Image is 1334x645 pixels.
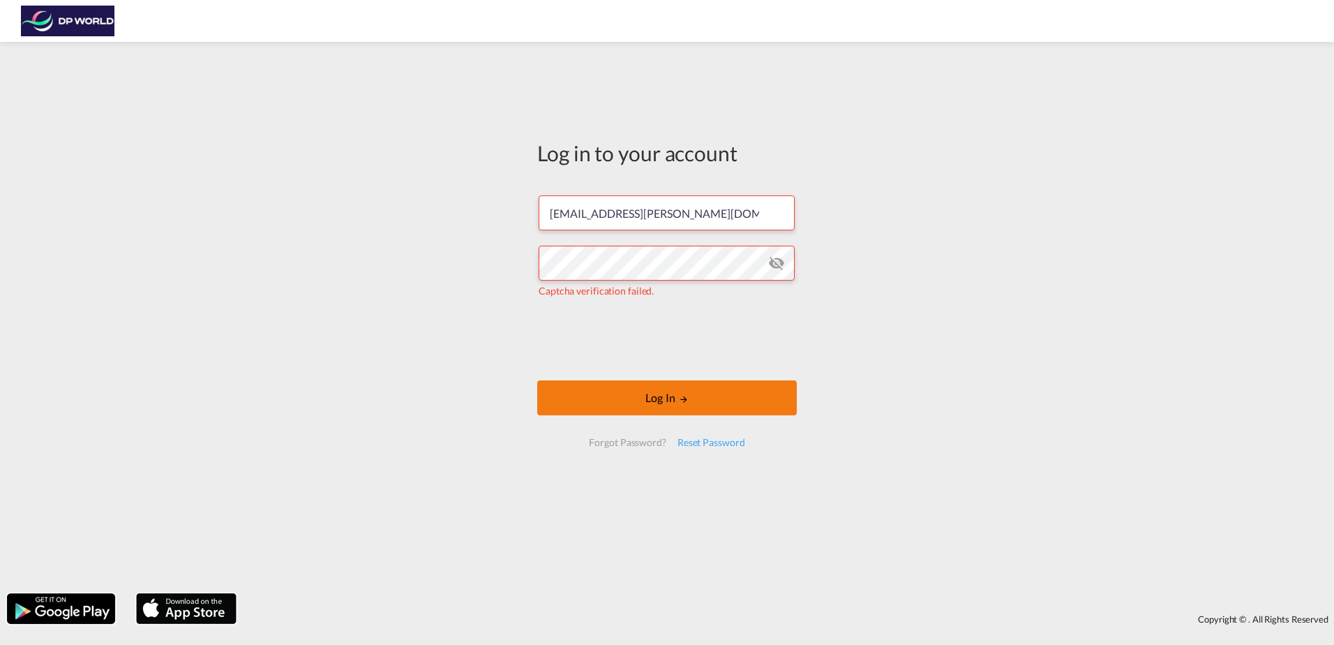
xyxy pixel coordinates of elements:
div: Forgot Password? [583,430,671,455]
img: google.png [6,592,117,625]
button: LOGIN [537,380,797,415]
img: c08ca190194411f088ed0f3ba295208c.png [21,6,115,37]
div: Log in to your account [537,138,797,168]
div: Copyright © . All Rights Reserved [243,607,1334,631]
input: Enter email/phone number [539,195,795,230]
md-icon: icon-eye-off [768,255,785,272]
div: Reset Password [672,430,751,455]
iframe: reCAPTCHA [561,312,773,366]
img: apple.png [135,592,238,625]
span: Captcha verification failed. [539,285,654,297]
